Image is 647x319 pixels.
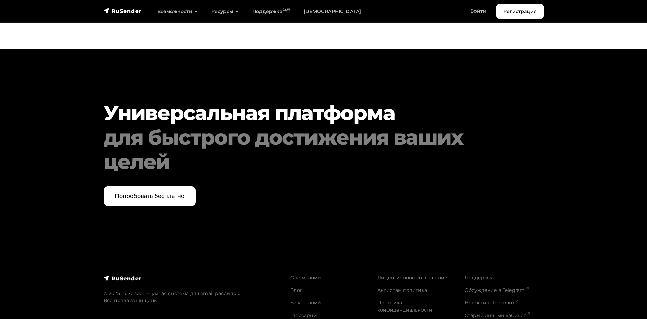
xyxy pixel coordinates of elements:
[290,300,321,306] a: База знаний
[465,275,494,281] a: Поддержка
[290,312,317,318] a: Глоссарий
[204,4,246,18] a: Ресурсы
[465,312,530,318] a: Старый личный кабинет
[104,101,506,174] h2: Универсальная платформа
[104,125,506,174] div: для быстрого достижения ваших целей
[377,300,432,313] a: Политика конфиденциальности
[104,275,142,282] img: RuSender
[297,4,368,18] a: [DEMOGRAPHIC_DATA]
[377,287,427,293] a: Антиспам политика
[377,275,447,281] a: Лицензионное соглашение
[465,300,518,306] a: Новости в Telegram
[104,290,282,304] p: © 2025 RuSender — умная система для email рассылок. Все права защищены.
[290,287,302,293] a: Блог
[104,7,142,14] img: RuSender
[246,4,297,18] a: Поддержка24/7
[150,4,204,18] a: Возможности
[282,8,290,12] sup: 24/7
[496,4,544,19] a: Регистрация
[104,186,196,206] a: Попробовать бесплатно
[290,275,321,281] a: О компании
[464,4,493,18] a: Войти
[465,287,529,293] a: Обсуждение в Telegram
